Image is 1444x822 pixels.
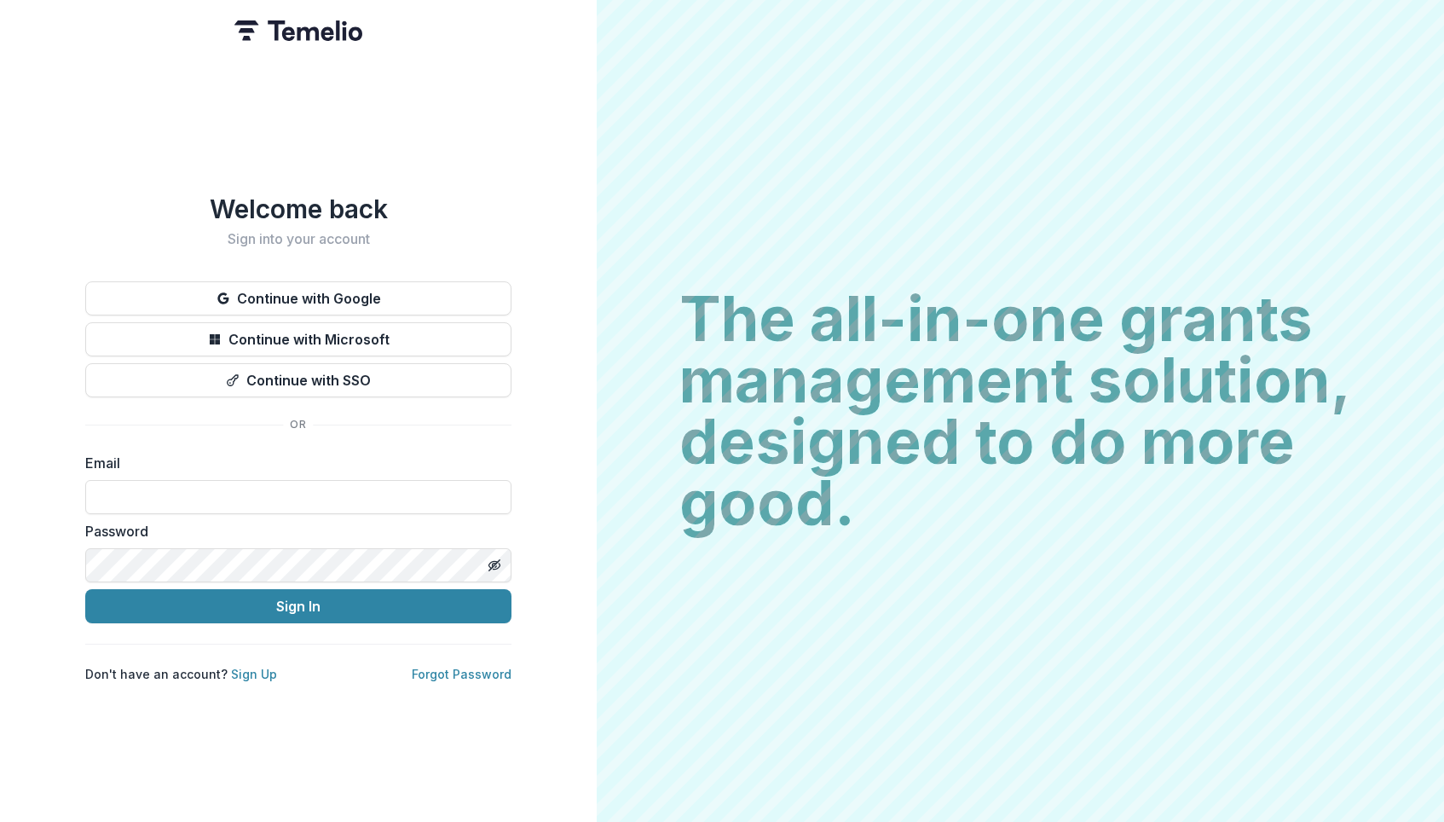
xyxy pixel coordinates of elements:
[85,521,501,541] label: Password
[85,363,511,397] button: Continue with SSO
[481,552,508,579] button: Toggle password visibility
[85,194,511,224] h1: Welcome back
[234,20,362,41] img: Temelio
[85,231,511,247] h2: Sign into your account
[85,453,501,473] label: Email
[85,322,511,356] button: Continue with Microsoft
[412,667,511,681] a: Forgot Password
[231,667,277,681] a: Sign Up
[85,281,511,315] button: Continue with Google
[85,589,511,623] button: Sign In
[85,665,277,683] p: Don't have an account?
